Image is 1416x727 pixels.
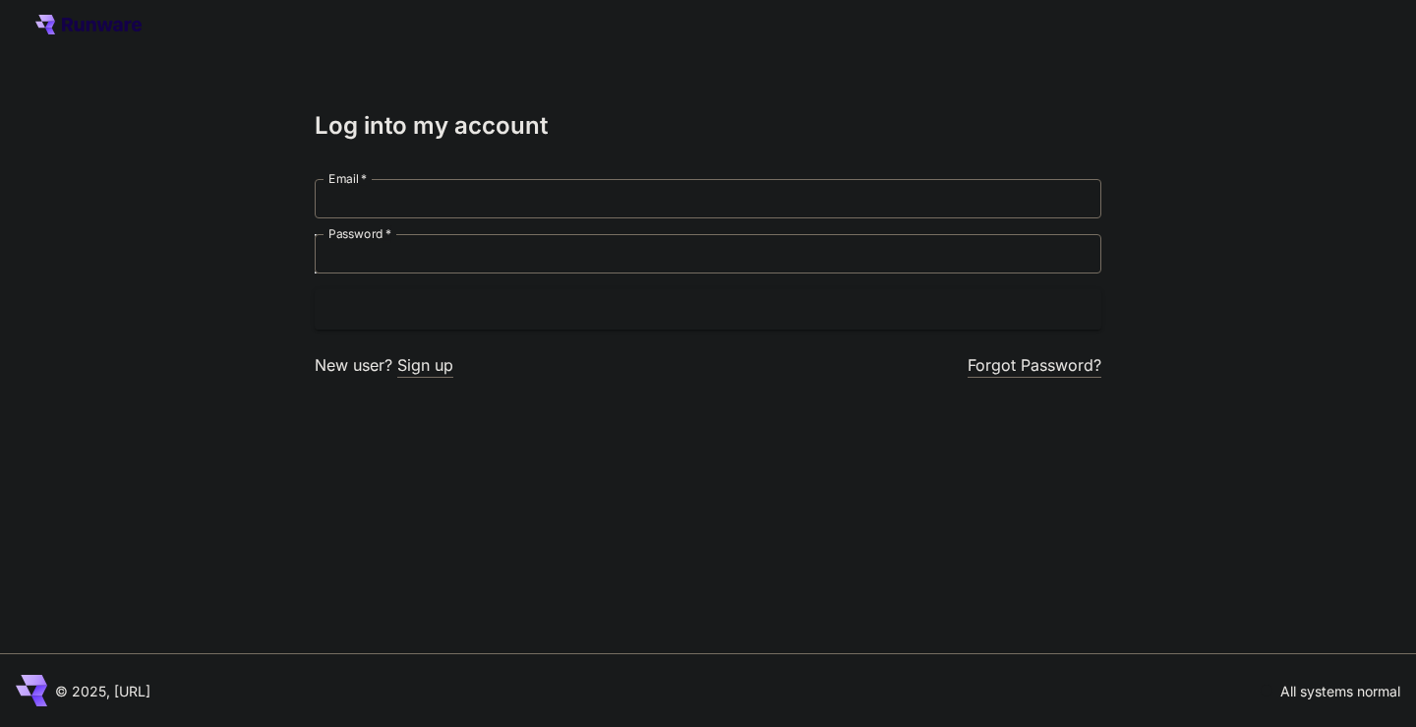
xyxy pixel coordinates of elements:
label: Email [328,170,367,187]
button: Forgot Password? [968,353,1101,378]
h3: Log into my account [315,112,1101,140]
label: Password [328,225,391,242]
button: toggle password visibility [1064,236,1099,272]
p: © 2025, [URL] [55,681,150,701]
button: Login [315,289,1101,330]
p: All systems normal [1280,681,1400,701]
button: Sign up [397,353,453,378]
p: New user? [315,353,453,378]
